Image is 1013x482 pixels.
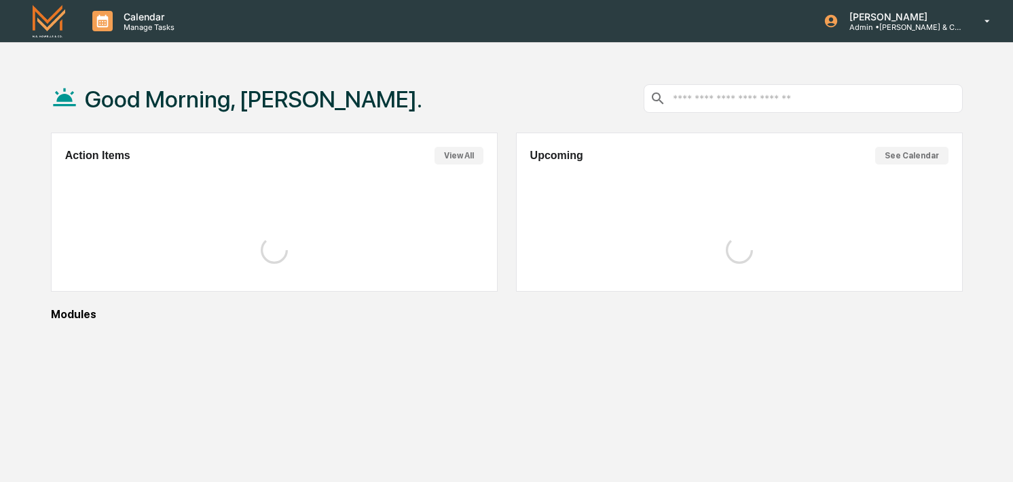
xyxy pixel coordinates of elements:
p: Manage Tasks [113,22,181,32]
p: [PERSON_NAME] [839,11,965,22]
button: See Calendar [875,147,948,165]
img: logo [33,5,65,37]
h2: Action Items [65,150,130,162]
div: Modules [51,308,963,321]
h2: Upcoming [530,150,583,162]
button: View All [435,147,483,165]
h1: Good Morning, [PERSON_NAME]. [85,86,422,113]
p: Calendar [113,11,181,22]
p: Admin • [PERSON_NAME] & Co. - BD [839,22,965,32]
